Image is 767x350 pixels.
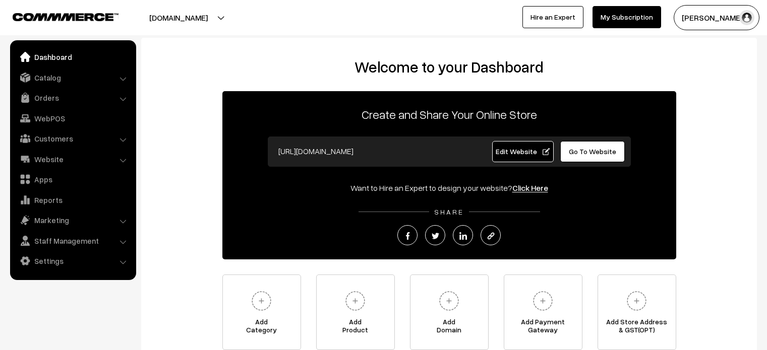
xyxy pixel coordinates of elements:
[429,207,469,216] span: SHARE
[13,211,133,229] a: Marketing
[593,6,661,28] a: My Subscription
[435,287,463,315] img: plus.svg
[13,252,133,270] a: Settings
[504,318,582,338] span: Add Payment Gateway
[317,318,394,338] span: Add Product
[222,274,301,350] a: AddCategory
[569,147,616,156] span: Go To Website
[13,150,133,168] a: Website
[13,68,133,87] a: Catalog
[496,147,550,156] span: Edit Website
[13,48,133,66] a: Dashboard
[529,287,557,315] img: plus.svg
[410,274,489,350] a: AddDomain
[316,274,395,350] a: AddProduct
[410,318,488,338] span: Add Domain
[13,109,133,127] a: WebPOS
[504,274,582,350] a: Add PaymentGateway
[560,141,625,162] a: Go To Website
[13,170,133,188] a: Apps
[13,191,133,209] a: Reports
[151,58,747,76] h2: Welcome to your Dashboard
[222,182,676,194] div: Want to Hire an Expert to design your website?
[739,10,754,25] img: user
[13,232,133,250] a: Staff Management
[512,183,548,193] a: Click Here
[13,129,133,148] a: Customers
[674,5,759,30] button: [PERSON_NAME]
[248,287,275,315] img: plus.svg
[114,5,243,30] button: [DOMAIN_NAME]
[13,13,119,21] img: COMMMERCE
[598,274,676,350] a: Add Store Address& GST(OPT)
[13,10,101,22] a: COMMMERCE
[492,141,554,162] a: Edit Website
[223,318,301,338] span: Add Category
[522,6,583,28] a: Hire an Expert
[13,89,133,107] a: Orders
[341,287,369,315] img: plus.svg
[598,318,676,338] span: Add Store Address & GST(OPT)
[623,287,651,315] img: plus.svg
[222,105,676,123] p: Create and Share Your Online Store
